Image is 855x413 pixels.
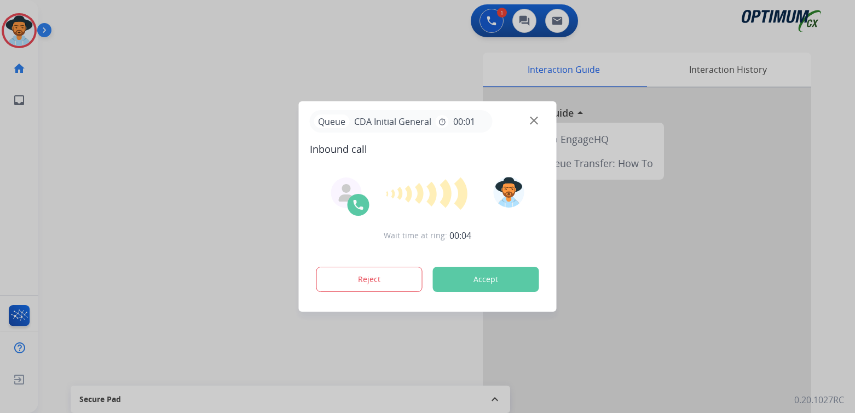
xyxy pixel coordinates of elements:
span: 00:01 [453,115,475,128]
span: 00:04 [449,229,471,242]
img: call-icon [352,198,365,211]
img: close-button [530,117,538,125]
mat-icon: timer [438,117,447,126]
button: Accept [433,267,539,292]
img: agent-avatar [338,184,355,202]
span: Inbound call [310,141,546,157]
p: 0.20.1027RC [794,393,844,406]
span: Wait time at ring: [384,230,447,241]
p: Queue [314,114,350,128]
button: Reject [316,267,423,292]
span: CDA Initial General [350,115,436,128]
img: avatar [493,177,524,208]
